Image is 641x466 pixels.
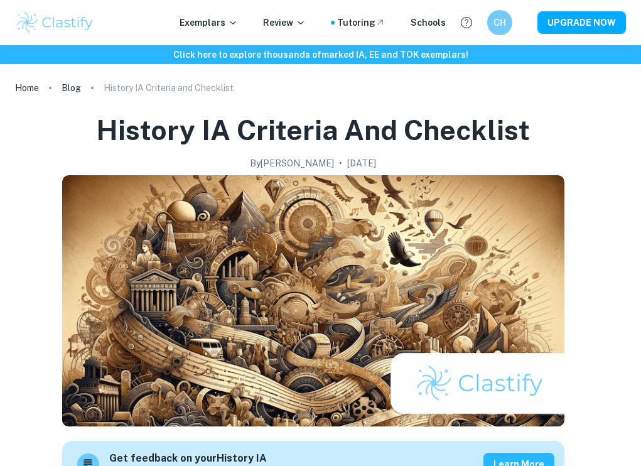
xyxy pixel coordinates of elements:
button: Help and Feedback [456,12,477,33]
button: CH [487,10,512,35]
a: Tutoring [337,16,385,30]
a: Home [15,79,39,97]
h2: [DATE] [347,156,376,170]
p: History IA Criteria and Checklist [104,81,234,95]
a: Schools [411,16,446,30]
p: Exemplars [180,16,238,30]
img: Clastify logo [15,10,95,35]
img: History IA Criteria and Checklist cover image [62,175,564,426]
h6: Click here to explore thousands of marked IA, EE and TOK exemplars ! [3,48,638,62]
p: Review [263,16,306,30]
button: UPGRADE NOW [537,11,626,34]
a: Blog [62,79,81,97]
h6: CH [493,16,507,30]
h2: By [PERSON_NAME] [250,156,334,170]
h1: History IA Criteria and Checklist [96,112,530,149]
p: • [339,156,342,170]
